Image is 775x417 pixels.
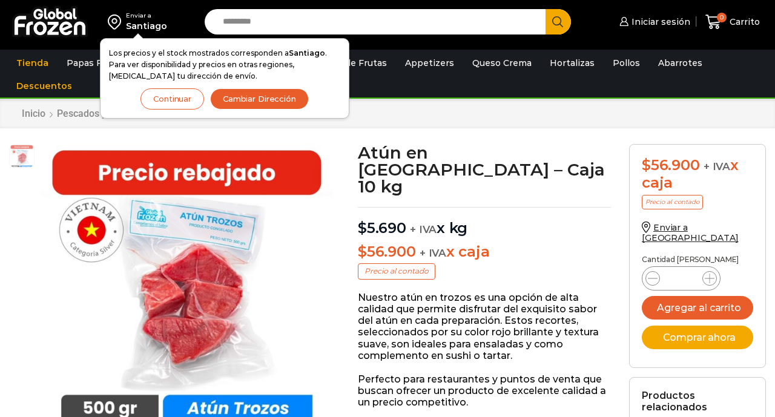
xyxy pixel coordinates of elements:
[109,47,340,82] p: Los precios y el stock mostrados corresponden a . Para ver disponibilidad y precios en otras regi...
[642,157,753,192] div: x caja
[642,195,703,209] p: Precio al contado
[544,51,601,74] a: Hortalizas
[652,51,708,74] a: Abarrotes
[642,255,753,264] p: Cantidad [PERSON_NAME]
[358,219,406,237] bdi: 5.690
[21,108,182,119] nav: Breadcrumb
[727,16,760,28] span: Carrito
[642,222,739,243] a: Enviar a [GEOGRAPHIC_DATA]
[642,156,699,174] bdi: 56.900
[358,373,611,409] p: Perfecto para restaurantes y puntos de venta que buscan ofrecer un producto de excelente calidad ...
[399,51,460,74] a: Appetizers
[717,13,727,22] span: 0
[126,11,167,20] div: Enviar a
[466,51,538,74] a: Queso Crema
[358,263,435,279] p: Precio al contado
[311,51,393,74] a: Pulpa de Frutas
[670,270,693,287] input: Product quantity
[126,20,167,32] div: Santiago
[358,243,611,261] p: x caja
[410,223,437,235] span: + IVA
[628,16,690,28] span: Iniciar sesión
[358,219,367,237] span: $
[358,243,367,260] span: $
[642,326,753,349] button: Comprar ahora
[358,243,415,260] bdi: 56.900
[358,144,611,195] h1: Atún en [GEOGRAPHIC_DATA] – Caja 10 kg
[61,51,128,74] a: Papas Fritas
[642,296,753,320] button: Agregar al carrito
[10,74,78,97] a: Descuentos
[546,9,571,34] button: Search button
[56,108,150,119] a: Pescados y Mariscos
[10,145,34,169] span: atun trozo
[358,292,611,361] p: Nuestro atún en trozos es una opción de alta calidad que permite disfrutar del exquisito sabor de...
[702,8,763,36] a: 0 Carrito
[642,390,753,413] h2: Productos relacionados
[21,108,46,119] a: Inicio
[10,51,54,74] a: Tienda
[642,156,651,174] span: $
[140,88,204,110] button: Continuar
[210,88,309,110] button: Cambiar Dirección
[607,51,646,74] a: Pollos
[108,11,126,32] img: address-field-icon.svg
[289,48,325,57] strong: Santiago
[616,10,690,34] a: Iniciar sesión
[704,160,730,172] span: + IVA
[358,207,611,237] p: x kg
[420,247,446,259] span: + IVA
